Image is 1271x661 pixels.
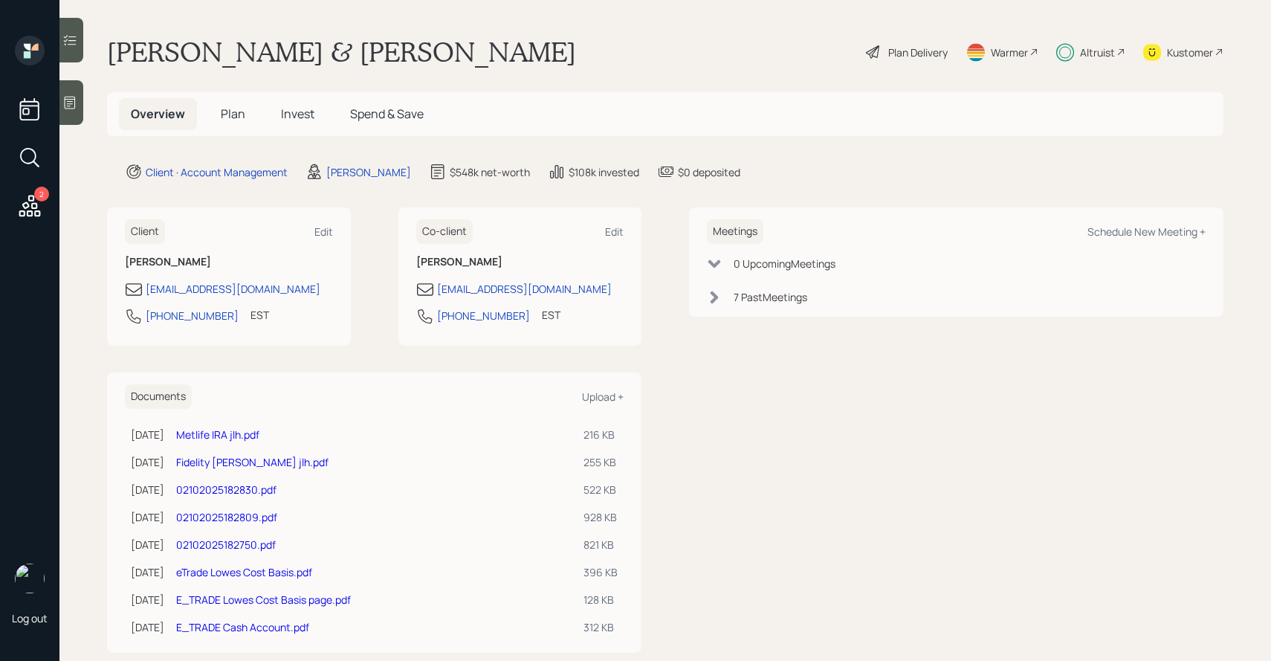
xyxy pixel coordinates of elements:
div: Edit [314,225,333,239]
a: 02102025182750.pdf [176,538,276,552]
a: 02102025182809.pdf [176,510,277,524]
div: 821 KB [583,537,618,552]
span: Spend & Save [350,106,424,122]
h6: [PERSON_NAME] [125,256,333,268]
h6: Co-client [416,219,473,244]
div: [DATE] [131,454,164,470]
div: 2 [34,187,49,201]
div: [EMAIL_ADDRESS][DOMAIN_NAME] [146,281,320,297]
div: $0 deposited [678,164,740,180]
a: E_TRADE Cash Account.pdf [176,620,309,634]
div: Altruist [1080,45,1115,60]
a: E_TRADE Lowes Cost Basis page.pdf [176,593,351,607]
h1: [PERSON_NAME] & [PERSON_NAME] [107,36,576,68]
div: 928 KB [583,509,618,525]
span: Overview [131,106,185,122]
div: Log out [12,611,48,625]
div: Upload + [582,390,624,404]
div: 312 KB [583,619,618,635]
div: 522 KB [583,482,618,497]
div: EST [542,307,560,323]
div: [DATE] [131,427,164,442]
div: [DATE] [131,537,164,552]
div: Client · Account Management [146,164,288,180]
span: Invest [281,106,314,122]
div: 7 Past Meeting s [734,289,807,305]
div: [PHONE_NUMBER] [146,308,239,323]
span: Plan [221,106,245,122]
div: 0 Upcoming Meeting s [734,256,835,271]
h6: [PERSON_NAME] [416,256,624,268]
h6: Meetings [707,219,763,244]
a: Metlife IRA jlh.pdf [176,428,259,442]
div: [EMAIL_ADDRESS][DOMAIN_NAME] [437,281,612,297]
div: $548k net-worth [450,164,530,180]
div: [DATE] [131,564,164,580]
div: Edit [605,225,624,239]
h6: Documents [125,384,192,409]
div: [DATE] [131,482,164,497]
h6: Client [125,219,165,244]
img: sami-boghos-headshot.png [15,564,45,593]
div: Warmer [991,45,1028,60]
div: [DATE] [131,619,164,635]
div: [DATE] [131,592,164,607]
a: 02102025182830.pdf [176,483,276,497]
div: Schedule New Meeting + [1087,225,1206,239]
div: 128 KB [583,592,618,607]
div: 396 KB [583,564,618,580]
a: eTrade Lowes Cost Basis.pdf [176,565,312,579]
div: EST [250,307,269,323]
div: [DATE] [131,509,164,525]
a: Fidelity [PERSON_NAME] jlh.pdf [176,455,329,469]
div: [PERSON_NAME] [326,164,411,180]
div: Plan Delivery [888,45,948,60]
div: $108k invested [569,164,639,180]
div: Kustomer [1167,45,1213,60]
div: 255 KB [583,454,618,470]
div: [PHONE_NUMBER] [437,308,530,323]
div: 216 KB [583,427,618,442]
